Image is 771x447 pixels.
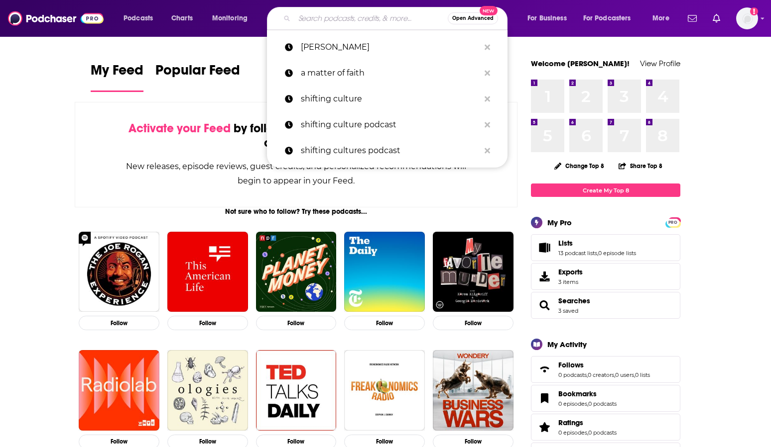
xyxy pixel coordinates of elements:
a: 0 episodes [558,400,587,407]
img: My Favorite Murder with Karen Kilgariff and Georgia Hardstark [433,232,514,312]
button: Follow [433,316,514,330]
a: shifting cultures podcast [267,138,508,164]
a: 0 podcasts [588,400,617,407]
a: 0 users [615,371,634,378]
a: Lists [558,239,636,248]
img: User Profile [736,7,758,29]
a: Bookmarks [534,391,554,405]
svg: Add a profile image [750,7,758,15]
span: Bookmarks [531,385,680,412]
img: Podchaser - Follow, Share and Rate Podcasts [8,9,104,28]
div: My Pro [547,218,572,227]
a: Charts [165,10,199,26]
span: Monitoring [212,11,248,25]
a: My Feed [91,62,143,92]
a: 0 lists [635,371,650,378]
a: Follows [558,360,650,369]
span: For Business [527,11,567,25]
a: 13 podcast lists [558,250,597,257]
img: The Daily [344,232,425,312]
div: by following Podcasts, Creators, Lists, and other Users! [125,121,467,150]
a: 3 saved [558,307,578,314]
span: Podcasts [124,11,153,25]
a: Show notifications dropdown [709,10,724,27]
img: Ologies with Alie Ward [167,350,248,431]
a: Bookmarks [558,389,617,398]
span: Exports [558,268,583,276]
button: open menu [645,10,682,26]
span: Ratings [531,414,680,441]
button: open menu [205,10,260,26]
span: 3 items [558,278,583,285]
a: Ratings [558,418,617,427]
p: a matter of faith [301,60,480,86]
a: a matter of faith [267,60,508,86]
button: Follow [256,316,337,330]
a: Lists [534,241,554,255]
div: My Activity [547,340,587,349]
span: , [614,371,615,378]
a: [PERSON_NAME] [267,34,508,60]
span: , [597,250,598,257]
img: This American Life [167,232,248,312]
div: Not sure who to follow? Try these podcasts... [75,207,517,216]
img: Business Wars [433,350,514,431]
span: Charts [171,11,193,25]
img: Radiolab [79,350,159,431]
a: Follows [534,362,554,376]
span: PRO [667,219,679,226]
button: Open AdvancedNew [448,12,498,24]
a: Ratings [534,420,554,434]
span: For Podcasters [583,11,631,25]
button: Follow [167,316,248,330]
button: Change Top 8 [548,160,610,172]
a: Show notifications dropdown [684,10,701,27]
a: View Profile [640,59,680,68]
span: , [587,400,588,407]
span: , [634,371,635,378]
a: Searches [534,298,554,312]
button: Follow [79,316,159,330]
span: New [480,6,498,15]
button: Share Top 8 [618,156,663,176]
p: shifting cultures podcast [301,138,480,164]
a: Create My Top 8 [531,183,680,197]
span: My Feed [91,62,143,85]
div: New releases, episode reviews, guest credits, and personalized recommendations will begin to appe... [125,159,467,188]
p: shifting culture [301,86,480,112]
a: 0 episode lists [598,250,636,257]
button: open menu [117,10,166,26]
img: Freakonomics Radio [344,350,425,431]
span: Exports [534,269,554,283]
span: More [652,11,669,25]
input: Search podcasts, credits, & more... [294,10,448,26]
button: Show profile menu [736,7,758,29]
p: patty krawec [301,34,480,60]
span: Follows [558,360,584,369]
div: Search podcasts, credits, & more... [276,7,517,30]
a: Popular Feed [155,62,240,92]
span: Searches [531,292,680,319]
span: Ratings [558,418,583,427]
button: open menu [577,10,645,26]
a: 0 episodes [558,429,587,436]
span: Lists [531,234,680,261]
img: Planet Money [256,232,337,312]
span: Lists [558,239,573,248]
img: The Joe Rogan Experience [79,232,159,312]
button: open menu [520,10,579,26]
span: Popular Feed [155,62,240,85]
a: 0 podcasts [588,429,617,436]
span: Open Advanced [452,16,494,21]
p: shifting culture podcast [301,112,480,138]
span: Searches [558,296,590,305]
span: Activate your Feed [128,121,231,136]
a: 0 creators [588,371,614,378]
